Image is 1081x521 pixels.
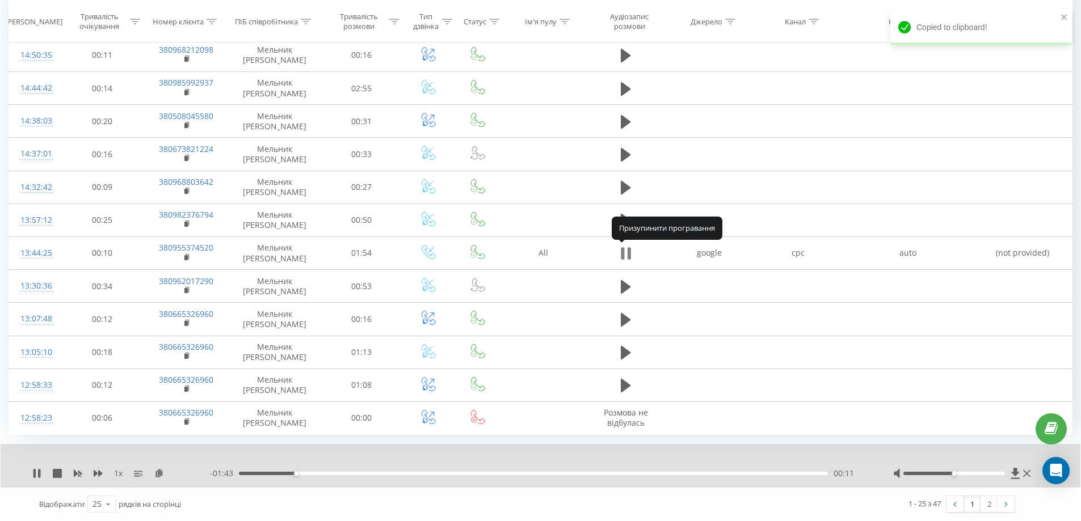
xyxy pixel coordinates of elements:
td: 00:06 [61,401,144,434]
div: 14:50:35 [20,44,50,66]
td: 00:14 [61,72,144,105]
a: 2 [981,496,998,512]
td: 02:55 [321,72,403,105]
div: Copied to clipboard! [890,9,1072,45]
td: auto [842,236,973,269]
div: [PERSON_NAME] [5,16,62,26]
div: Accessibility label [294,471,298,476]
a: 380968803642 [159,176,213,187]
td: Мельник [PERSON_NAME] [229,236,321,269]
div: 12:58:33 [20,374,50,396]
div: 13:30:36 [20,275,50,297]
div: Тип дзвінка [413,12,439,31]
td: 01:08 [321,368,403,401]
a: 380962017290 [159,276,213,286]
div: 14:32:42 [20,176,50,198]
div: 14:44:42 [20,77,50,99]
div: Джерело [691,16,722,26]
td: 01:54 [321,236,403,269]
div: 13:44:25 [20,242,50,264]
div: ПІБ співробітника [235,16,298,26]
div: Ім'я пулу [525,16,557,26]
td: 01:13 [321,336,403,368]
div: 13:57:12 [20,209,50,231]
div: Номер клієнта [153,16,204,26]
td: 00:25 [61,204,144,236]
div: Тривалість очікування [71,12,128,31]
td: 00:16 [321,39,403,71]
a: 380665326960 [159,308,213,319]
td: (not provided) [973,236,1072,269]
div: Аудіозапис розмови [596,12,662,31]
div: Статус [464,16,486,26]
a: 380665326960 [159,407,213,418]
span: 00:11 [834,468,854,479]
td: Мельник [PERSON_NAME] [229,72,321,105]
td: Мельник [PERSON_NAME] [229,138,321,171]
a: 380968212098 [159,44,213,55]
td: All [501,236,586,269]
div: Тривалість розмови [331,12,387,31]
td: Мельник [PERSON_NAME] [229,105,321,138]
a: 380665326960 [159,341,213,352]
div: 1 - 25 з 47 [908,498,941,509]
a: 380985992937 [159,77,213,88]
td: 00:09 [61,171,144,204]
span: 1 x [114,468,123,479]
div: 25 [92,498,102,510]
td: 00:18 [61,336,144,368]
a: 380673821224 [159,143,213,154]
div: 13:07:48 [20,308,50,330]
td: google [665,236,754,269]
td: 00:10 [61,236,144,269]
td: 00:53 [321,270,403,303]
span: Розмова не відбулась [604,407,648,428]
a: 380508045580 [159,111,213,121]
td: Мельник [PERSON_NAME] [229,303,321,336]
td: 00:16 [61,138,144,171]
td: 00:50 [321,204,403,236]
div: Канал [785,16,806,26]
div: Open Intercom Messenger [1042,457,1070,484]
td: 00:00 [321,401,403,434]
div: 14:38:03 [20,110,50,132]
span: рядків на сторінці [119,499,181,509]
button: close [1061,12,1069,23]
td: Мельник [PERSON_NAME] [229,171,321,204]
td: 00:12 [61,368,144,401]
td: Мельник [PERSON_NAME] [229,39,321,71]
td: 00:16 [321,303,403,336]
div: Кампанія [889,16,922,26]
div: Призупинити програвання [612,217,722,239]
td: 00:12 [61,303,144,336]
div: Accessibility label [952,471,956,476]
td: 00:27 [321,171,403,204]
td: 00:11 [61,39,144,71]
div: 12:58:23 [20,407,50,429]
td: Мельник [PERSON_NAME] [229,270,321,303]
div: 14:37:01 [20,143,50,165]
span: - 01:43 [210,468,239,479]
td: 00:33 [321,138,403,171]
a: 380665326960 [159,374,213,385]
a: 380982376794 [159,209,213,220]
td: Мельник [PERSON_NAME] [229,204,321,236]
td: Мельник [PERSON_NAME] [229,368,321,401]
td: cpc [754,236,842,269]
a: 1 [964,496,981,512]
td: 00:34 [61,270,144,303]
td: 00:31 [321,105,403,138]
td: Мельник [PERSON_NAME] [229,336,321,368]
span: Відображати [39,499,85,509]
td: Мельник [PERSON_NAME] [229,401,321,434]
a: 380955374520 [159,242,213,253]
div: 13:05:10 [20,341,50,363]
td: 00:20 [61,105,144,138]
